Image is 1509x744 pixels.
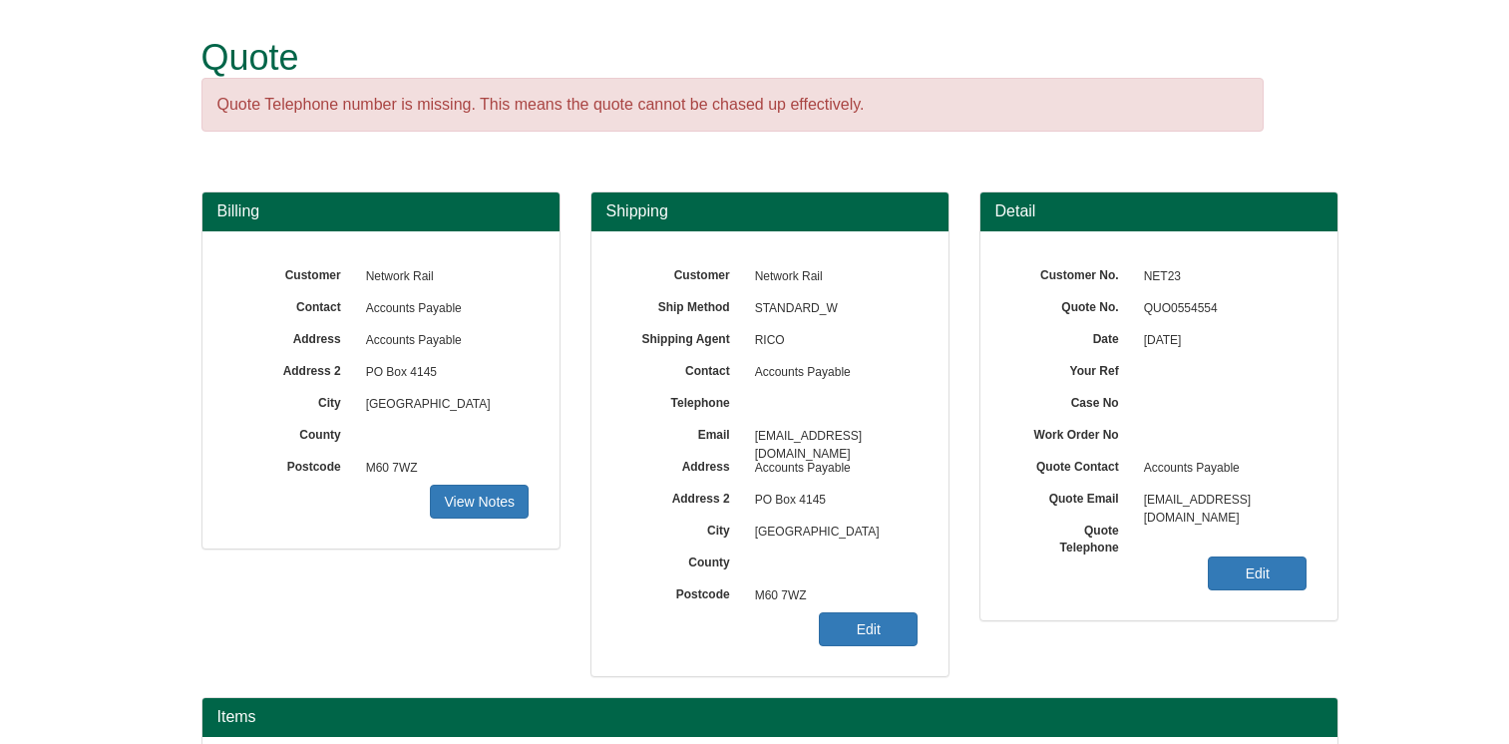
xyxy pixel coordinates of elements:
span: Accounts Payable [745,453,919,485]
a: Edit [1208,557,1307,590]
span: Network Rail [745,261,919,293]
label: Quote No. [1010,293,1134,316]
h2: Items [217,708,1322,726]
label: County [621,549,745,571]
span: Accounts Payable [745,357,919,389]
h1: Quote [201,38,1264,78]
span: PO Box 4145 [356,357,530,389]
span: Network Rail [356,261,530,293]
a: Edit [819,612,918,646]
span: [GEOGRAPHIC_DATA] [745,517,919,549]
span: Accounts Payable [356,325,530,357]
h3: Billing [217,202,545,220]
label: Contact [621,357,745,380]
label: Date [1010,325,1134,348]
label: Ship Method [621,293,745,316]
label: Email [621,421,745,444]
span: [EMAIL_ADDRESS][DOMAIN_NAME] [1134,485,1308,517]
h3: Detail [995,202,1322,220]
label: Case No [1010,389,1134,412]
span: M60 7WZ [745,580,919,612]
span: [EMAIL_ADDRESS][DOMAIN_NAME] [745,421,919,453]
label: City [232,389,356,412]
label: Customer [621,261,745,284]
label: Postcode [232,453,356,476]
span: NET23 [1134,261,1308,293]
div: Quote Telephone number is missing. This means the quote cannot be chased up effectively. [201,78,1264,133]
span: Accounts Payable [1134,453,1308,485]
a: View Notes [430,485,529,519]
h3: Shipping [606,202,934,220]
label: Quote Email [1010,485,1134,508]
label: Address [621,453,745,476]
label: Contact [232,293,356,316]
label: Shipping Agent [621,325,745,348]
label: Work Order No [1010,421,1134,444]
span: [GEOGRAPHIC_DATA] [356,389,530,421]
label: City [621,517,745,540]
span: M60 7WZ [356,453,530,485]
label: Address [232,325,356,348]
span: QUO0554554 [1134,293,1308,325]
span: [DATE] [1134,325,1308,357]
label: Address 2 [621,485,745,508]
span: STANDARD_W [745,293,919,325]
label: Quote Telephone [1010,517,1134,557]
label: Customer No. [1010,261,1134,284]
label: County [232,421,356,444]
label: Your Ref [1010,357,1134,380]
label: Telephone [621,389,745,412]
label: Postcode [621,580,745,603]
label: Customer [232,261,356,284]
span: RICO [745,325,919,357]
span: Accounts Payable [356,293,530,325]
label: Quote Contact [1010,453,1134,476]
label: Address 2 [232,357,356,380]
span: PO Box 4145 [745,485,919,517]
